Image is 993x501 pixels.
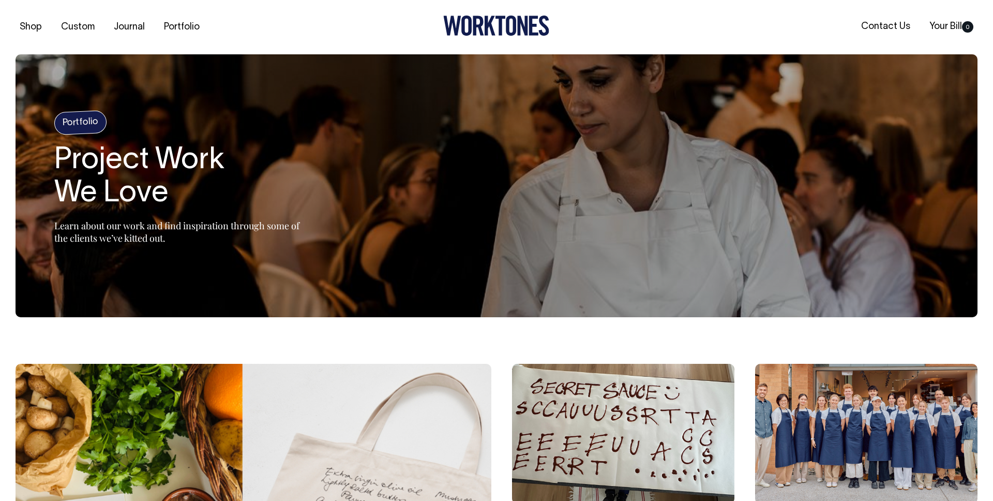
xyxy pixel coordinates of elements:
a: Journal [110,19,149,36]
span: 0 [962,21,973,33]
a: Custom [57,19,99,36]
a: Your Bill0 [925,18,977,35]
a: Contact Us [857,18,914,35]
a: Portfolio [160,19,204,36]
a: Shop [16,19,46,36]
h4: Portfolio [54,110,107,135]
p: Learn about our work and find inspiration through some of the clients we’ve kitted out. [54,219,313,244]
h1: Project Work We Love [54,144,313,211]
